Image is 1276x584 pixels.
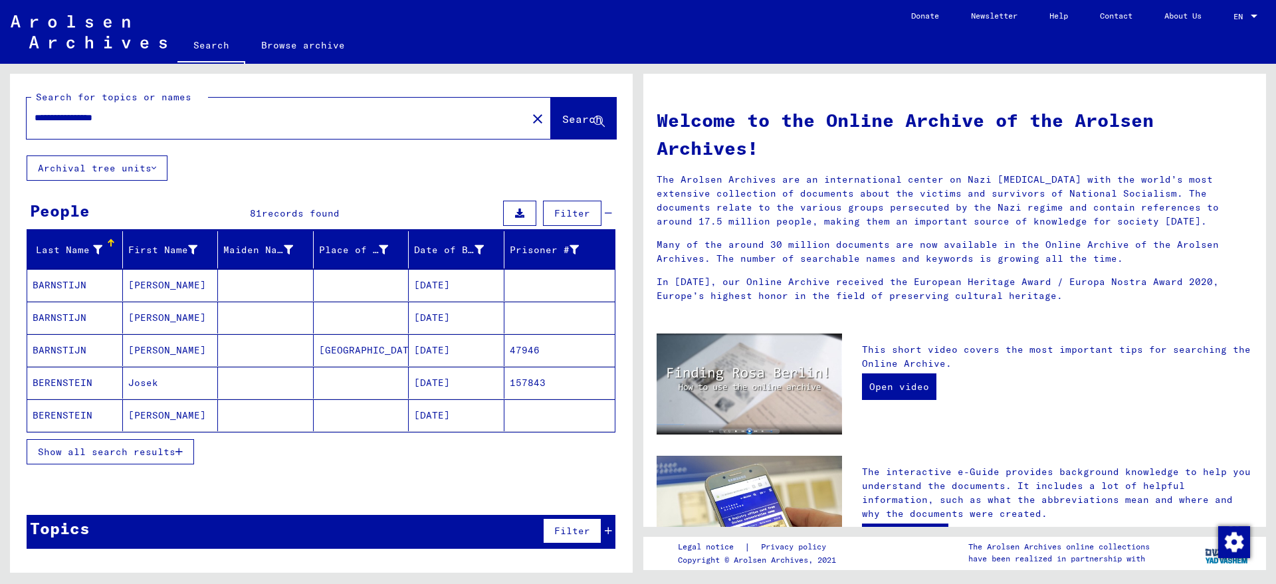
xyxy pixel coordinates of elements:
[1202,536,1252,569] img: yv_logo.png
[543,201,601,226] button: Filter
[510,243,580,257] div: Prisoner #
[250,207,262,219] span: 81
[123,302,219,334] mat-cell: [PERSON_NAME]
[862,343,1253,371] p: This short video covers the most important tips for searching the Online Archive.
[245,29,361,61] a: Browse archive
[678,554,842,566] p: Copyright © Arolsen Archives, 2021
[657,275,1253,303] p: In [DATE], our Online Archive received the European Heritage Award / Europa Nostra Award 2020, Eu...
[543,518,601,543] button: Filter
[530,111,546,127] mat-icon: close
[554,525,590,537] span: Filter
[968,553,1150,565] p: have been realized in partnership with
[409,399,504,431] mat-cell: [DATE]
[551,98,616,139] button: Search
[524,105,551,132] button: Clear
[657,106,1253,162] h1: Welcome to the Online Archive of the Arolsen Archives!
[678,540,842,554] div: |
[128,243,198,257] div: First Name
[33,243,102,257] div: Last Name
[678,540,744,554] a: Legal notice
[414,239,504,260] div: Date of Birth
[123,269,219,301] mat-cell: [PERSON_NAME]
[657,173,1253,229] p: The Arolsen Archives are an international center on Nazi [MEDICAL_DATA] with the world’s most ext...
[409,231,504,268] mat-header-cell: Date of Birth
[27,334,123,366] mat-cell: BARNSTIJN
[27,302,123,334] mat-cell: BARNSTIJN
[554,207,590,219] span: Filter
[1218,526,1250,558] img: Change consent
[409,367,504,399] mat-cell: [DATE]
[27,367,123,399] mat-cell: BERENSTEIN
[314,334,409,366] mat-cell: [GEOGRAPHIC_DATA]
[414,243,484,257] div: Date of Birth
[657,456,842,579] img: eguide.jpg
[504,334,615,366] mat-cell: 47946
[314,231,409,268] mat-header-cell: Place of Birth
[968,541,1150,553] p: The Arolsen Archives online collections
[218,231,314,268] mat-header-cell: Maiden Name
[1233,12,1248,21] span: EN
[27,155,167,181] button: Archival tree units
[223,239,313,260] div: Maiden Name
[36,91,191,103] mat-label: Search for topics or names
[504,367,615,399] mat-cell: 157843
[409,334,504,366] mat-cell: [DATE]
[510,239,599,260] div: Prisoner #
[862,465,1253,521] p: The interactive e-Guide provides background knowledge to help you understand the documents. It in...
[319,243,389,257] div: Place of Birth
[862,373,936,400] a: Open video
[319,239,409,260] div: Place of Birth
[657,238,1253,266] p: Many of the around 30 million documents are now available in the Online Archive of the Arolsen Ar...
[30,516,90,540] div: Topics
[38,446,175,458] span: Show all search results
[27,269,123,301] mat-cell: BARNSTIJN
[657,334,842,435] img: video.jpg
[262,207,340,219] span: records found
[177,29,245,64] a: Search
[27,439,194,464] button: Show all search results
[27,399,123,431] mat-cell: BERENSTEIN
[409,302,504,334] mat-cell: [DATE]
[409,269,504,301] mat-cell: [DATE]
[33,239,122,260] div: Last Name
[123,399,219,431] mat-cell: [PERSON_NAME]
[123,334,219,366] mat-cell: [PERSON_NAME]
[27,231,123,268] mat-header-cell: Last Name
[30,199,90,223] div: People
[123,231,219,268] mat-header-cell: First Name
[11,15,167,49] img: Arolsen_neg.svg
[750,540,842,554] a: Privacy policy
[562,112,602,126] span: Search
[123,367,219,399] mat-cell: Josek
[223,243,293,257] div: Maiden Name
[128,239,218,260] div: First Name
[862,524,948,550] a: Open e-Guide
[504,231,615,268] mat-header-cell: Prisoner #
